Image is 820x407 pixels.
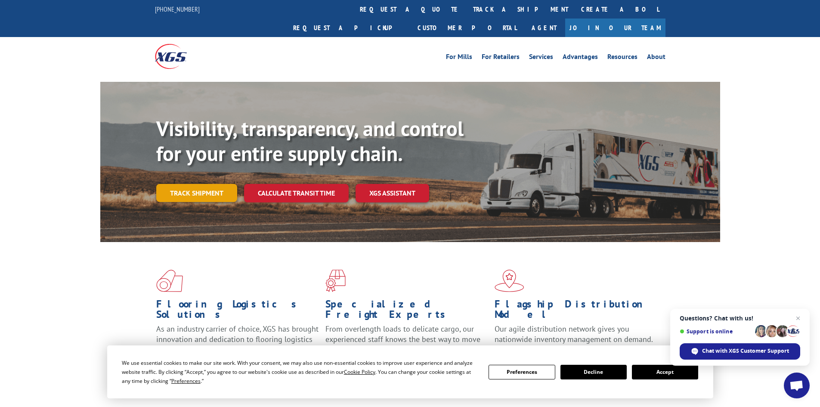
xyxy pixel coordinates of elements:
a: Agent [523,19,565,37]
a: Join Our Team [565,19,665,37]
h1: Flagship Distribution Model [495,299,657,324]
h1: Specialized Freight Experts [325,299,488,324]
a: Calculate transit time [244,184,349,202]
div: Cookie Consent Prompt [107,345,713,398]
a: Customer Portal [411,19,523,37]
span: Our agile distribution network gives you nationwide inventory management on demand. [495,324,653,344]
span: Close chat [793,313,803,323]
span: Questions? Chat with us! [680,315,800,322]
button: Accept [632,365,698,379]
div: We use essential cookies to make our site work. With your consent, we may also use non-essential ... [122,358,478,385]
img: xgs-icon-total-supply-chain-intelligence-red [156,270,183,292]
span: Support is online [680,328,752,335]
a: Resources [607,53,637,63]
a: Track shipment [156,184,237,202]
span: Cookie Policy [344,368,375,376]
a: For Retailers [482,53,520,63]
a: Services [529,53,553,63]
p: From overlength loads to delicate cargo, our experienced staff knows the best way to move your fr... [325,324,488,362]
button: Decline [560,365,627,379]
h1: Flooring Logistics Solutions [156,299,319,324]
div: Chat with XGS Customer Support [680,343,800,360]
button: Preferences [489,365,555,379]
a: Advantages [563,53,598,63]
img: xgs-icon-focused-on-flooring-red [325,270,346,292]
a: [PHONE_NUMBER] [155,5,200,13]
a: About [647,53,665,63]
a: For Mills [446,53,472,63]
a: Request a pickup [287,19,411,37]
img: xgs-icon-flagship-distribution-model-red [495,270,524,292]
span: Preferences [171,377,201,385]
span: Chat with XGS Customer Support [702,347,789,355]
span: As an industry carrier of choice, XGS has brought innovation and dedication to flooring logistics... [156,324,319,354]
a: XGS ASSISTANT [356,184,429,202]
div: Open chat [784,373,810,398]
b: Visibility, transparency, and control for your entire supply chain. [156,115,464,167]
